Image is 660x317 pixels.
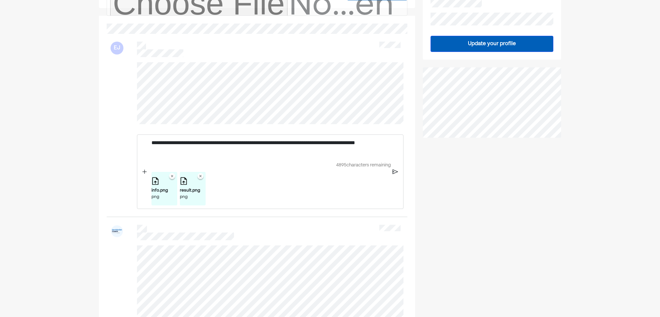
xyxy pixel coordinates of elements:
[431,36,553,52] button: Update your profile
[151,194,177,200] div: png
[148,162,391,169] div: 4895 characters remaining
[148,135,391,159] div: Rich Text Editor. Editing area: main
[180,187,206,194] div: result.png
[151,187,177,194] div: info.png
[111,42,123,54] div: EJ
[180,194,206,200] div: png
